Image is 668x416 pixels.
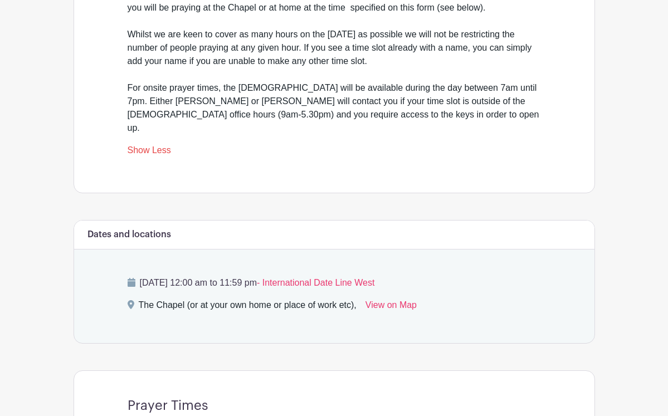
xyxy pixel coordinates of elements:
[87,229,171,240] h6: Dates and locations
[128,276,541,290] p: [DATE] 12:00 am to 11:59 pm
[128,398,208,414] h4: Prayer Times
[139,298,357,316] div: The Chapel (or at your own home or place of work etc),
[128,145,171,159] a: Show Less
[257,278,374,287] span: - International Date Line West
[365,298,417,316] a: View on Map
